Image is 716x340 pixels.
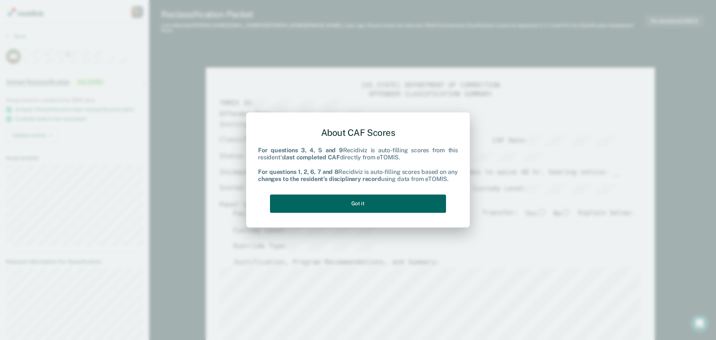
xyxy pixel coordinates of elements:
[258,175,381,183] b: changes to the resident's disciplinary record
[258,168,338,175] b: For questions 1, 2, 6, 7 and 8
[258,121,458,144] div: About CAF Scores
[270,194,446,213] button: Got it
[284,154,340,161] b: last completed CAF
[258,147,458,183] div: Recidiviz is auto-filling scores from this resident's directly from eTOMIS. Recidiviz is auto-fil...
[258,147,343,154] b: For questions 3, 4, 5 and 9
